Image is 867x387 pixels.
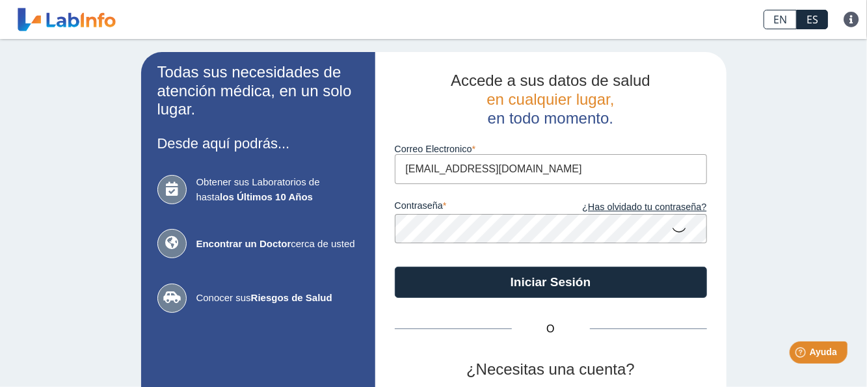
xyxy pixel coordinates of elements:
h2: Todas sus necesidades de atención médica, en un solo lugar. [157,63,359,119]
span: en cualquier lugar, [487,90,614,108]
h2: ¿Necesitas una cuenta? [395,360,707,379]
a: ES [797,10,828,29]
a: EN [764,10,797,29]
a: ¿Has olvidado tu contraseña? [551,200,707,215]
b: Riesgos de Salud [251,292,332,303]
span: Obtener sus Laboratorios de hasta [196,175,359,204]
span: cerca de usted [196,237,359,252]
b: Encontrar un Doctor [196,238,291,249]
span: Accede a sus datos de salud [451,72,650,89]
span: Conocer sus [196,291,359,306]
label: Correo Electronico [395,144,707,154]
span: en todo momento. [488,109,613,127]
iframe: Help widget launcher [751,336,853,373]
h3: Desde aquí podrás... [157,135,359,152]
b: los Últimos 10 Años [220,191,313,202]
span: O [512,321,590,337]
label: contraseña [395,200,551,215]
button: Iniciar Sesión [395,267,707,298]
